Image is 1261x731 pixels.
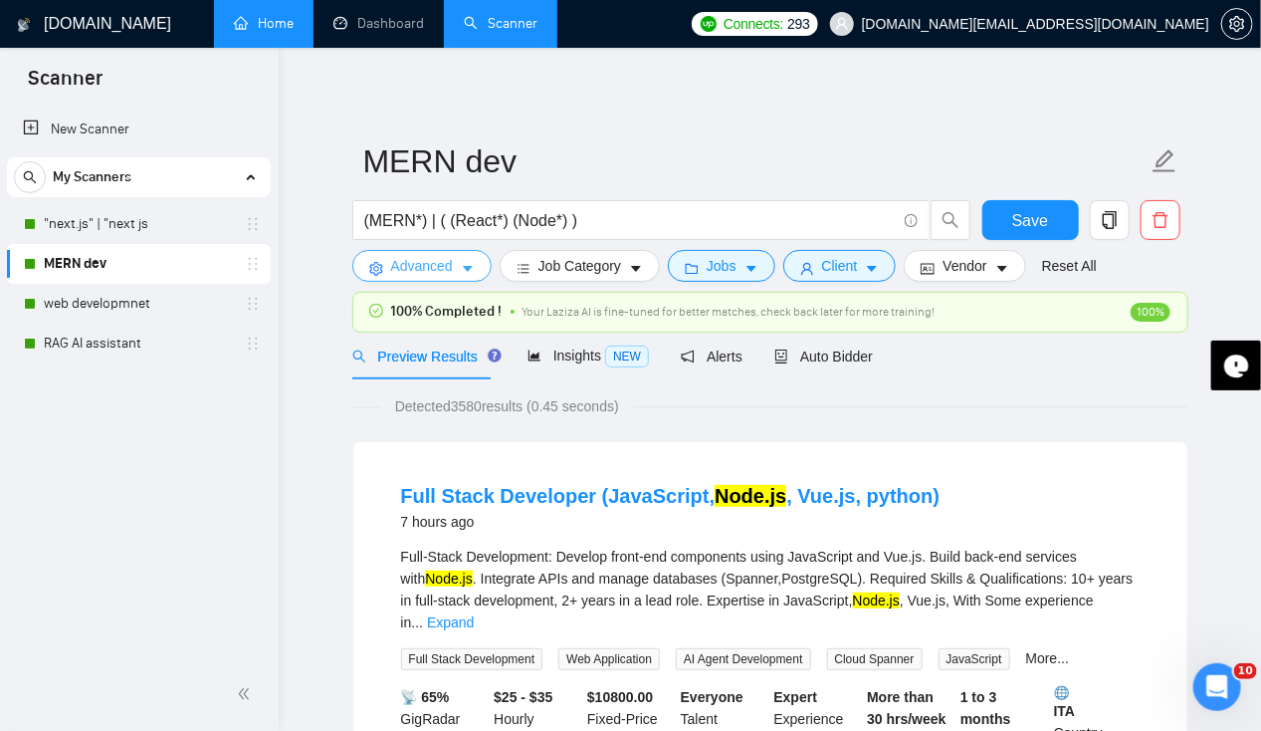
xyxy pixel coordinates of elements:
[363,136,1148,186] input: Scanner name...
[774,350,788,364] span: robot
[681,349,742,365] span: Alerts
[245,256,261,272] span: holder
[681,689,743,705] b: Everyone
[7,157,271,364] li: My Scanners
[527,348,649,364] span: Insights
[14,161,46,193] button: search
[411,614,423,630] span: ...
[23,110,255,149] a: New Scanner
[774,349,873,365] span: Auto Bidder
[1142,211,1179,229] span: delete
[932,211,969,229] span: search
[943,255,986,277] span: Vendor
[1222,16,1252,32] span: setting
[7,110,271,149] li: New Scanner
[401,648,543,670] span: Full Stack Development
[461,261,475,276] span: caret-down
[995,261,1009,276] span: caret-down
[401,485,941,507] a: Full Stack Developer (JavaScript,Node.js, Vue.js, python)
[1193,663,1241,711] iframe: Intercom live chat
[1042,255,1097,277] a: Reset All
[494,689,552,705] b: $25 - $35
[1054,686,1140,719] b: ITA
[676,648,810,670] span: AI Agent Development
[44,324,233,364] a: RAG AI assistant
[1131,303,1170,322] span: 100%
[960,689,1011,727] b: 1 to 3 months
[681,350,695,364] span: notification
[427,614,474,630] a: Expand
[629,261,643,276] span: caret-down
[1221,16,1253,32] a: setting
[401,689,450,705] b: 📡 65%
[1221,8,1253,40] button: setting
[558,648,660,670] span: Web Application
[245,296,261,312] span: holder
[1012,208,1048,233] span: Save
[707,255,736,277] span: Jobs
[391,301,503,323] span: 100% Completed !
[425,571,472,587] mark: Node.js
[587,689,653,705] b: $ 10800.00
[787,13,809,35] span: 293
[905,214,918,227] span: info-circle
[939,648,1010,670] span: JavaScript
[464,15,537,32] a: searchScanner
[800,261,814,276] span: user
[44,284,233,324] a: web developmnet
[15,170,45,184] span: search
[391,255,453,277] span: Advanced
[527,349,541,363] span: area-chart
[1055,686,1069,700] img: 🌐
[234,15,294,32] a: homeHome
[44,204,233,244] a: "next.js" | "next js
[352,349,496,365] span: Preview Results
[486,347,504,365] div: Tooltip anchor
[401,510,941,534] div: 7 hours ago
[1026,650,1070,666] a: More...
[1234,663,1257,679] span: 10
[904,250,1025,282] button: idcardVendorcaret-down
[701,16,717,32] img: upwork-logo.png
[538,255,621,277] span: Job Category
[921,261,935,276] span: idcard
[352,350,366,364] span: search
[1141,200,1180,240] button: delete
[867,689,946,727] b: More than 30 hrs/week
[352,250,492,282] button: settingAdvancedcaret-down
[364,208,896,233] input: Search Freelance Jobs...
[685,261,699,276] span: folder
[715,485,786,507] mark: Node.js
[500,250,660,282] button: barsJob Categorycaret-down
[668,250,775,282] button: folderJobscaret-down
[774,689,818,705] b: Expert
[381,395,633,417] span: Detected 3580 results (0.45 seconds)
[333,15,424,32] a: dashboardDashboard
[517,261,530,276] span: bars
[853,593,900,609] mark: Node.js
[783,250,897,282] button: userClientcaret-down
[744,261,758,276] span: caret-down
[369,304,383,318] span: check-circle
[1090,200,1130,240] button: copy
[1152,148,1177,174] span: edit
[1091,211,1129,229] span: copy
[237,684,257,704] span: double-left
[835,17,849,31] span: user
[982,200,1079,240] button: Save
[724,13,783,35] span: Connects:
[369,261,383,276] span: setting
[822,255,858,277] span: Client
[245,216,261,232] span: holder
[245,336,261,352] span: holder
[53,157,131,197] span: My Scanners
[12,64,118,106] span: Scanner
[401,546,1140,633] div: Full-Stack Development: Develop front-end components using JavaScript and Vue.js. Build back-end ...
[605,346,649,367] span: NEW
[827,648,923,670] span: Cloud Spanner
[931,200,970,240] button: search
[44,244,233,284] a: MERN dev
[17,9,31,41] img: logo
[523,305,936,319] span: Your Laziza AI is fine-tuned for better matches, check back later for more training!
[865,261,879,276] span: caret-down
